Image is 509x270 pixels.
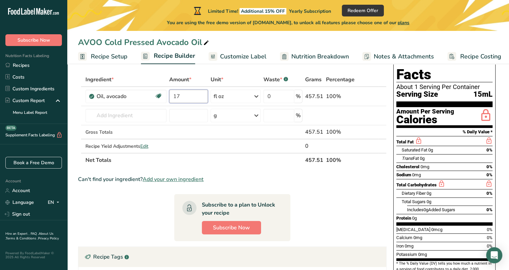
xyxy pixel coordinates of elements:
[143,175,204,183] span: Add your own ingredient
[402,199,426,204] span: Total Sugars
[5,157,62,169] a: Book a Free Demo
[486,164,493,169] span: 0%
[402,156,419,161] span: Fat
[169,76,191,84] span: Amount
[78,175,387,183] div: Can't find your ingredient?
[91,52,128,61] span: Recipe Setup
[396,115,454,125] div: Calories
[17,37,50,44] span: Subscribe Now
[48,198,62,207] div: EN
[396,182,437,187] span: Total Carbohydrates
[5,34,62,46] button: Subscribe Now
[396,51,493,82] h1: Nutrition Facts
[38,236,59,241] a: Privacy Policy
[396,172,411,177] span: Sodium
[428,147,433,152] span: 0g
[396,108,454,115] div: Amount Per Serving
[305,92,323,100] div: 457.51
[305,76,322,84] span: Grams
[427,199,431,204] span: 0g
[78,36,210,48] div: AVOO Cold Pressed Avocado Oil
[447,49,501,64] a: Recipe Costing
[427,191,431,196] span: 0g
[304,153,325,167] th: 457.51
[396,227,430,232] span: [MEDICAL_DATA]
[374,52,434,61] span: Notes & Attachments
[486,147,493,152] span: 0%
[5,125,16,131] div: BETA
[431,227,442,232] span: 0mcg
[85,143,167,150] div: Recipe Yield Adjustments
[167,19,409,26] span: You are using the free demo version of [DOMAIN_NAME], to unlock all features please choose one of...
[396,216,411,221] span: Protein
[97,92,154,100] div: Oil, avocado
[211,76,223,84] span: Unit
[362,49,434,64] a: Notes & Attachments
[289,8,331,14] span: Yearly Subscription
[78,49,128,64] a: Recipe Setup
[460,52,501,61] span: Recipe Costing
[5,231,53,241] a: About Us .
[209,49,266,64] a: Customize Label
[5,196,34,208] a: Language
[396,243,404,249] span: Iron
[396,235,412,240] span: Calcium
[413,235,422,240] span: 0mg
[487,227,493,232] span: 0%
[487,243,493,249] span: 0%
[398,19,409,26] span: plans
[325,153,356,167] th: 100%
[396,252,417,257] span: Potassium
[305,128,323,136] div: 457.51
[486,207,493,212] span: 0%
[240,8,286,14] span: Additional 15% OFF
[326,128,355,136] div: 100%
[418,252,427,257] span: 0mg
[6,236,38,241] a: Terms & Conditions .
[402,191,426,196] span: Dietary Fiber
[263,76,288,84] div: Waste
[214,111,217,120] div: g
[487,235,493,240] span: 0%
[420,156,425,161] span: 0g
[473,90,493,99] span: 15mL
[85,129,167,136] div: Gross Totals
[486,172,493,177] span: 0%
[213,224,250,232] span: Subscribe Now
[78,247,386,267] div: Recipe Tags
[405,243,413,249] span: 0mg
[326,76,355,84] span: Percentage
[424,207,428,212] span: 0g
[396,164,420,169] span: Cholesterol
[220,52,266,61] span: Customize Label
[305,142,323,150] div: 0
[402,147,427,152] span: Saturated Fat
[5,231,29,236] a: Hire an Expert .
[31,231,39,236] a: FAQ .
[412,216,417,221] span: 0g
[192,7,331,15] div: Limited Time!
[85,109,167,122] input: Add Ingredient
[342,5,384,16] button: Redeem Offer
[214,92,224,100] div: fl oz
[402,156,413,161] i: Trans
[407,207,455,212] span: Includes Added Sugars
[326,92,355,100] div: 100%
[421,164,429,169] span: 0mg
[85,76,114,84] span: Ingredient
[412,172,421,177] span: 0mg
[396,128,493,136] section: % Daily Value *
[396,90,438,99] span: Serving Size
[140,143,148,149] span: Edit
[280,49,349,64] a: Nutrition Breakdown
[154,51,195,60] span: Recipe Builder
[486,247,502,263] div: Open Intercom Messenger
[291,52,349,61] span: Nutrition Breakdown
[348,7,378,14] span: Redeem Offer
[5,251,62,259] div: Powered By FoodLabelMaker © 2025 All Rights Reserved
[396,139,414,144] span: Total Fat
[202,221,261,234] button: Subscribe Now
[396,84,493,90] div: About 1 Serving Per Container
[202,201,277,217] div: Subscribe to a plan to Unlock your recipe
[84,153,304,167] th: Net Totals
